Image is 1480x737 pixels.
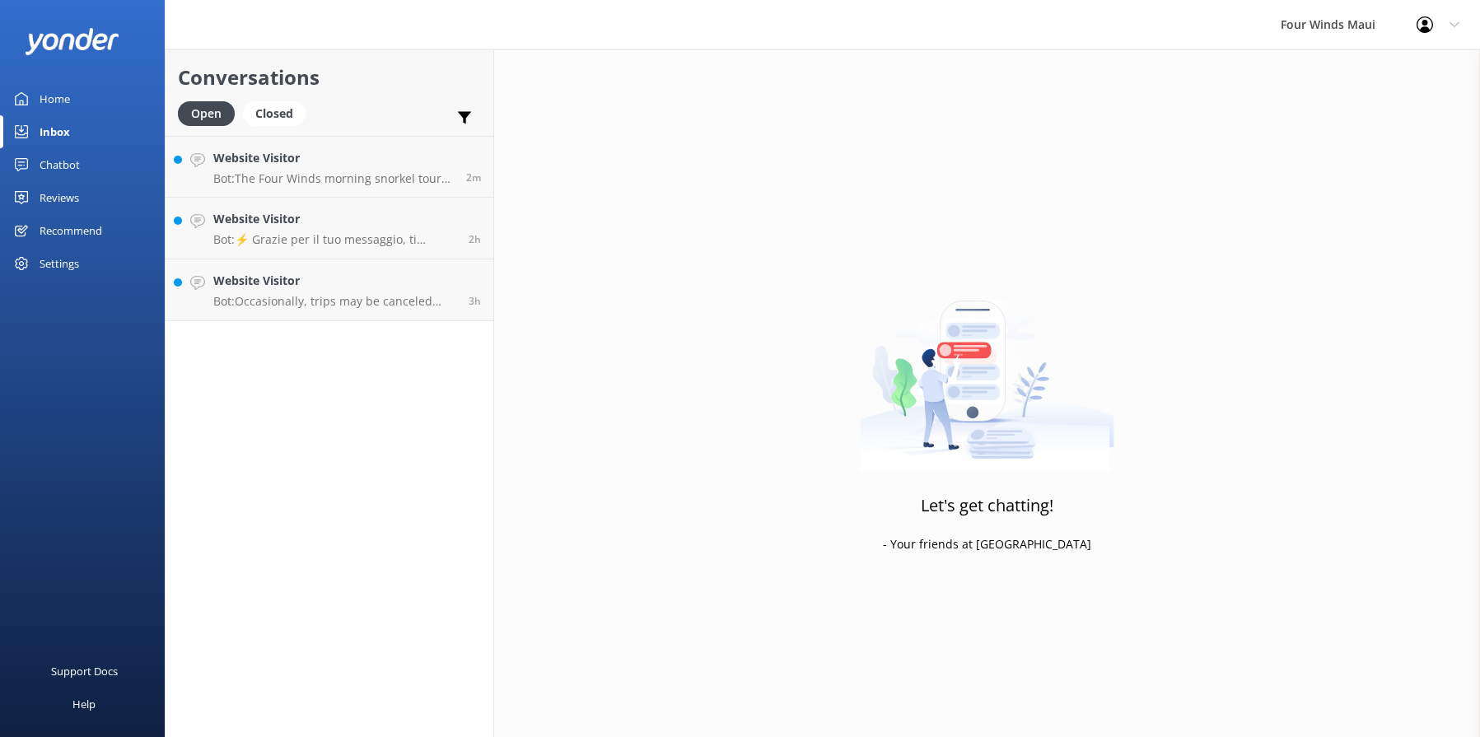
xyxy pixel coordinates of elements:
div: Support Docs [51,655,118,688]
span: Sep 17 2025 06:24am (UTC -10:00) Pacific/Honolulu [469,294,481,308]
a: Website VisitorBot:The Four Winds morning snorkel tour has a check-in time of 7:00 am and departs... [166,136,493,198]
img: artwork of a man stealing a conversation from at giant smartphone [860,266,1114,472]
h4: Website Visitor [213,149,454,167]
div: Inbox [40,115,70,148]
div: Chatbot [40,148,80,181]
img: yonder-white-logo.png [25,28,119,55]
h4: Website Visitor [213,272,456,290]
div: Help [72,688,96,721]
h3: Let's get chatting! [921,492,1053,519]
a: Website VisitorBot:Occasionally, trips may be canceled due to unfavorable conditions such as high... [166,259,493,321]
div: Home [40,82,70,115]
h2: Conversations [178,62,481,93]
p: Bot: ⚡ Grazie per il tuo messaggio, ti risponderemo al più presto. Sentiti libero di chiamare e p... [213,232,456,247]
h4: Website Visitor [213,210,456,228]
p: - Your friends at [GEOGRAPHIC_DATA] [883,535,1091,553]
div: Closed [243,101,306,126]
div: Recommend [40,214,102,247]
div: Reviews [40,181,79,214]
div: Open [178,101,235,126]
div: Settings [40,247,79,280]
a: Open [178,104,243,122]
p: Bot: Occasionally, trips may be canceled due to unfavorable conditions such as high surf, rain, o... [213,294,456,309]
span: Sep 17 2025 07:17am (UTC -10:00) Pacific/Honolulu [469,232,481,246]
p: Bot: The Four Winds morning snorkel tour has a check-in time of 7:00 am and departs at 7:30 am. [213,171,454,186]
a: Closed [243,104,314,122]
a: Website VisitorBot:⚡ Grazie per il tuo messaggio, ti risponderemo al più presto. Sentiti libero d... [166,198,493,259]
span: Sep 17 2025 09:32am (UTC -10:00) Pacific/Honolulu [466,170,481,184]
